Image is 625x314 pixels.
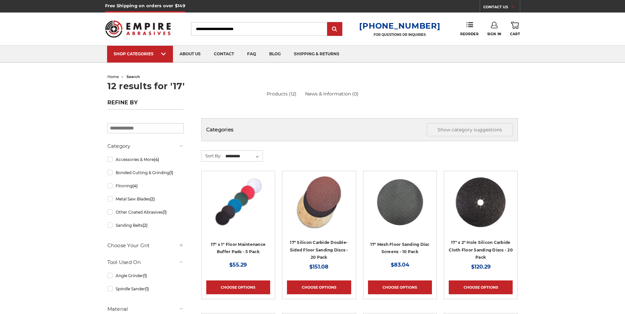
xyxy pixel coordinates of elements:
[206,280,270,294] a: Choose Options
[328,23,341,36] input: Submit
[107,206,184,218] a: Other Coated Abrasives(1)
[460,22,478,36] a: Reorder
[359,33,440,37] p: FOR QUESTIONS OR INQUIRIES
[107,305,184,313] h5: Material
[107,180,184,192] a: Flooring(4)
[449,280,513,294] a: Choose Options
[293,176,345,228] img: Silicon Carbide 17" Double-Sided Floor Sanding Discs
[287,46,346,63] a: shipping & returns
[460,32,478,36] span: Reorder
[206,176,270,240] a: 17" Floor Maintenance Buffer Pads - 5 Pack
[107,74,119,79] a: home
[211,242,266,254] a: 17" x 1" Floor Maintenance Buffer Pads - 5 Pack
[290,240,348,260] a: 17" Silicon Carbide Double-Sided Floor Sanding Discs - 20 Pack
[449,176,513,240] a: Silicon Carbide 17" x 2" Cloth Floor Sanding Discs
[114,51,166,56] div: SHOP CATEGORIES
[449,240,513,260] a: 17" x 2" Hole Silicon Carbide Cloth Floor Sanding Discs - 20 Pack
[370,242,430,254] a: 17" Mesh Floor Sanding Disc Screens - 10 Pack
[267,91,297,97] a: Products (12)
[368,280,432,294] a: Choose Options
[173,46,207,63] a: about us
[107,283,184,295] a: Spindle Sander(1)
[143,223,148,228] span: (2)
[427,123,513,136] button: Show category suggestions
[150,196,155,201] span: (2)
[127,74,140,79] span: search
[454,176,507,228] img: Silicon Carbide 17" x 2" Cloth Floor Sanding Discs
[471,264,491,270] span: $120.29
[207,46,241,63] a: contact
[510,22,520,36] a: Cart
[163,210,167,215] span: (1)
[107,193,184,205] a: Metal Saw Blades(2)
[224,151,263,161] select: Sort By:
[107,99,184,110] h5: Refine by
[241,46,263,63] a: faq
[212,176,265,228] img: 17" Floor Maintenance Buffer Pads - 5 Pack
[105,16,171,42] img: Empire Abrasives
[169,170,173,175] span: (1)
[107,220,184,231] a: Sanding Belts(2)
[391,262,409,268] span: $83.04
[229,262,247,268] span: $55.29
[287,280,351,294] a: Choose Options
[154,157,159,162] span: (4)
[132,183,138,188] span: (4)
[143,273,147,278] span: (1)
[206,123,513,136] h5: Categories
[359,21,440,31] a: [PHONE_NUMBER]
[107,242,184,249] h5: Choose Your Grit
[202,151,221,161] label: Sort By:
[107,258,184,266] h5: Tool Used On
[263,46,287,63] a: blog
[483,3,520,13] a: CONTACT US
[107,142,184,150] h5: Category
[309,264,328,270] span: $151.08
[287,176,351,240] a: Silicon Carbide 17" Double-Sided Floor Sanding Discs
[374,176,426,228] img: 17" Floor Sanding Mesh Screen
[487,32,501,36] span: Sign In
[510,32,520,36] span: Cart
[368,176,432,240] a: 17" Floor Sanding Mesh Screen
[107,82,518,91] h1: 12 results for '17'
[145,286,149,291] span: (1)
[107,154,184,165] a: Accessories & More(4)
[305,91,358,97] a: News & Information (0)
[107,270,184,281] a: Angle Grinder(1)
[107,167,184,178] a: Bonded Cutting & Grinding(1)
